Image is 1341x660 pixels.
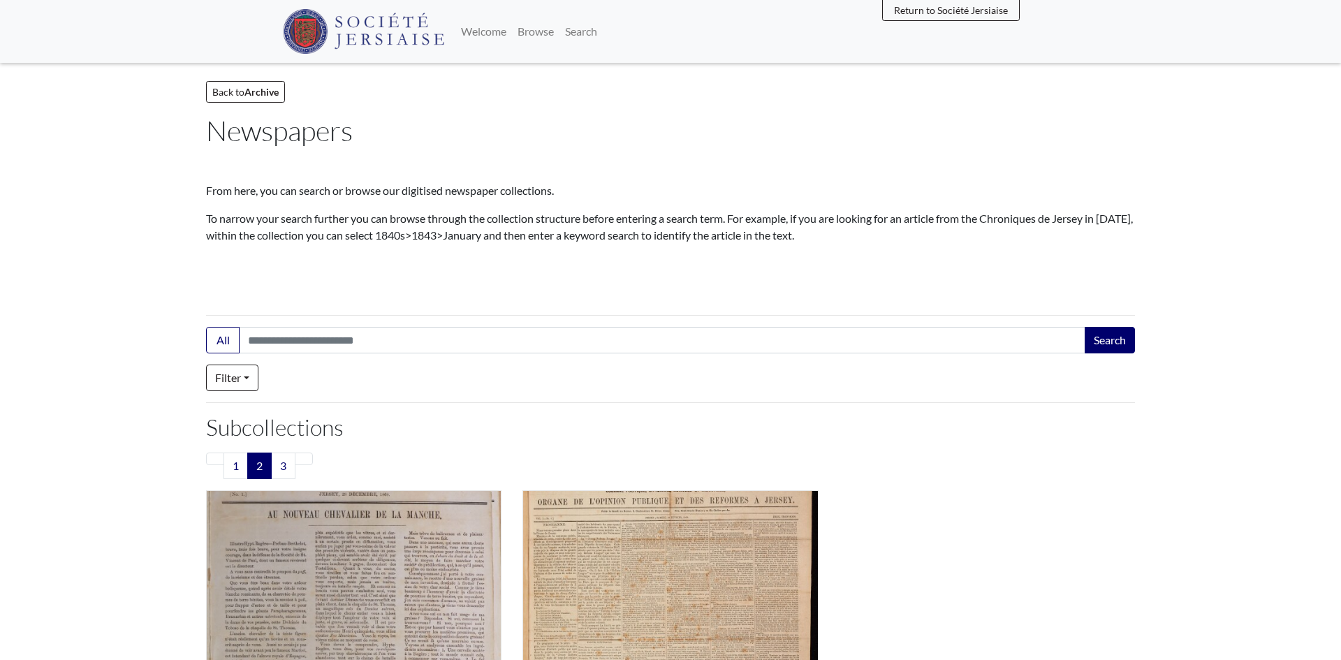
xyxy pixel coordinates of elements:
[244,86,279,98] strong: Archive
[206,81,285,103] a: Back toArchive
[206,114,1135,147] h1: Newspapers
[206,210,1135,244] p: To narrow your search further you can browse through the collection structure before entering a s...
[247,453,272,479] span: Goto page 2
[283,9,444,54] img: Société Jersiaise
[206,365,258,391] a: Filter
[295,453,313,465] a: Next page
[223,453,248,479] a: Goto page 1
[206,453,1135,479] nav: pagination
[559,17,603,45] a: Search
[271,453,295,479] a: Goto page 3
[206,327,240,353] button: All
[206,453,224,465] a: Previous page
[206,414,1135,441] h2: Subcollections
[894,4,1008,16] span: Return to Société Jersiaise
[1085,327,1135,353] button: Search
[455,17,512,45] a: Welcome
[206,182,1135,199] p: From here, you can search or browse our digitised newspaper collections.
[283,6,444,57] a: Société Jersiaise logo
[239,327,1086,353] input: Search this collection...
[512,17,559,45] a: Browse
